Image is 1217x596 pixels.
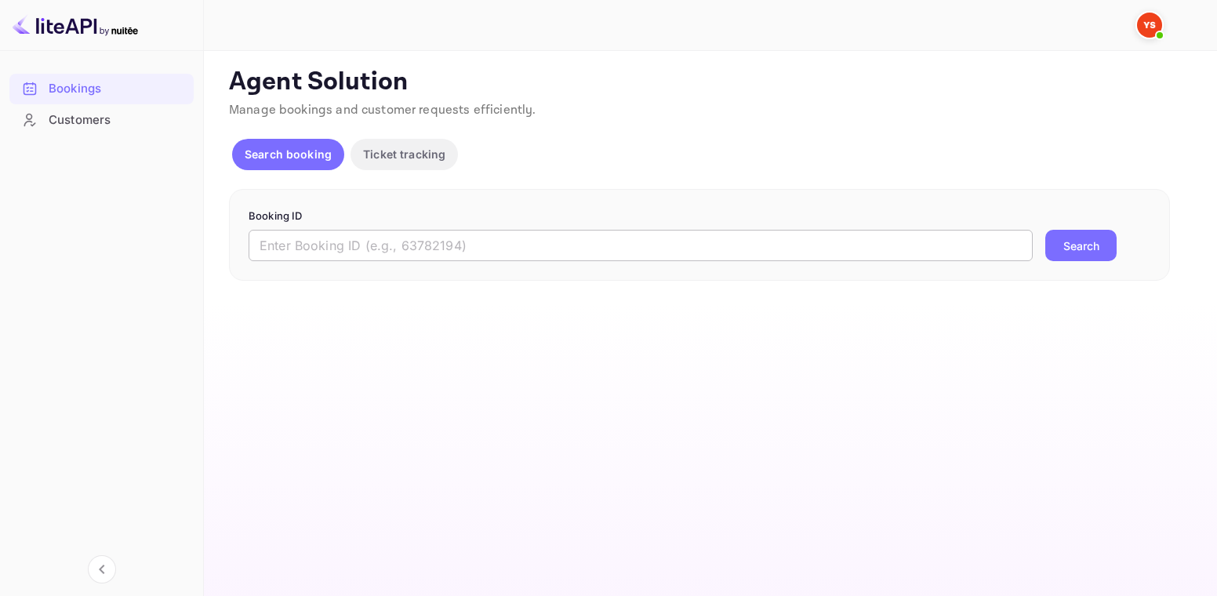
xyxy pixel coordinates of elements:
[9,74,194,103] a: Bookings
[13,13,138,38] img: LiteAPI logo
[229,102,536,118] span: Manage bookings and customer requests efficiently.
[88,555,116,583] button: Collapse navigation
[229,67,1189,98] p: Agent Solution
[245,146,332,162] p: Search booking
[1045,230,1117,261] button: Search
[49,80,186,98] div: Bookings
[9,105,194,134] a: Customers
[1137,13,1162,38] img: Yandex Support
[249,209,1150,224] p: Booking ID
[249,230,1033,261] input: Enter Booking ID (e.g., 63782194)
[49,111,186,129] div: Customers
[9,105,194,136] div: Customers
[363,146,445,162] p: Ticket tracking
[9,74,194,104] div: Bookings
